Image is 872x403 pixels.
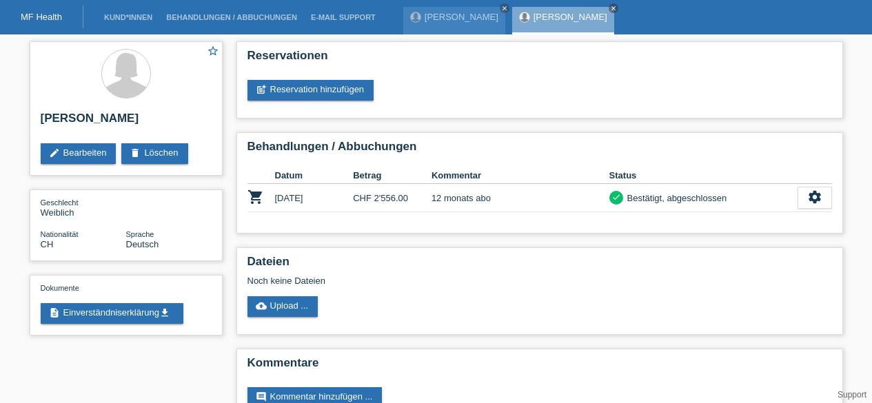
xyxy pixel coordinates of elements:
[623,191,727,205] div: Bestätigt, abgeschlossen
[159,13,304,21] a: Behandlungen / Abbuchungen
[609,167,798,184] th: Status
[247,189,264,205] i: POSP00026608
[247,276,669,286] div: Noch keine Dateien
[207,45,219,59] a: star_border
[41,112,212,132] h2: [PERSON_NAME]
[501,5,508,12] i: close
[126,239,159,249] span: Deutsch
[121,143,187,164] a: deleteLöschen
[247,80,374,101] a: post_addReservation hinzufügen
[609,3,618,13] a: close
[432,167,609,184] th: Kommentar
[534,12,607,22] a: [PERSON_NAME]
[247,296,318,317] a: cloud_uploadUpload ...
[41,239,54,249] span: Schweiz
[247,356,832,377] h2: Kommentare
[41,303,183,324] a: descriptionEinverständniserklärungget_app
[304,13,383,21] a: E-Mail Support
[807,189,822,205] i: settings
[256,84,267,95] i: post_add
[500,3,509,13] a: close
[21,12,62,22] a: MF Health
[41,197,126,218] div: Weiblich
[247,49,832,70] h2: Reservationen
[247,255,832,276] h2: Dateien
[610,5,617,12] i: close
[41,230,79,238] span: Nationalität
[130,147,141,158] i: delete
[611,192,621,202] i: check
[432,184,609,212] td: 12 monats abo
[97,13,159,21] a: Kund*innen
[49,307,60,318] i: description
[256,391,267,402] i: comment
[207,45,219,57] i: star_border
[41,198,79,207] span: Geschlecht
[41,143,116,164] a: editBearbeiten
[353,167,432,184] th: Betrag
[275,184,354,212] td: [DATE]
[159,307,170,318] i: get_app
[353,184,432,212] td: CHF 2'556.00
[425,12,498,22] a: [PERSON_NAME]
[247,140,832,161] h2: Behandlungen / Abbuchungen
[838,390,866,400] a: Support
[256,300,267,311] i: cloud_upload
[126,230,154,238] span: Sprache
[41,284,79,292] span: Dokumente
[49,147,60,158] i: edit
[275,167,354,184] th: Datum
